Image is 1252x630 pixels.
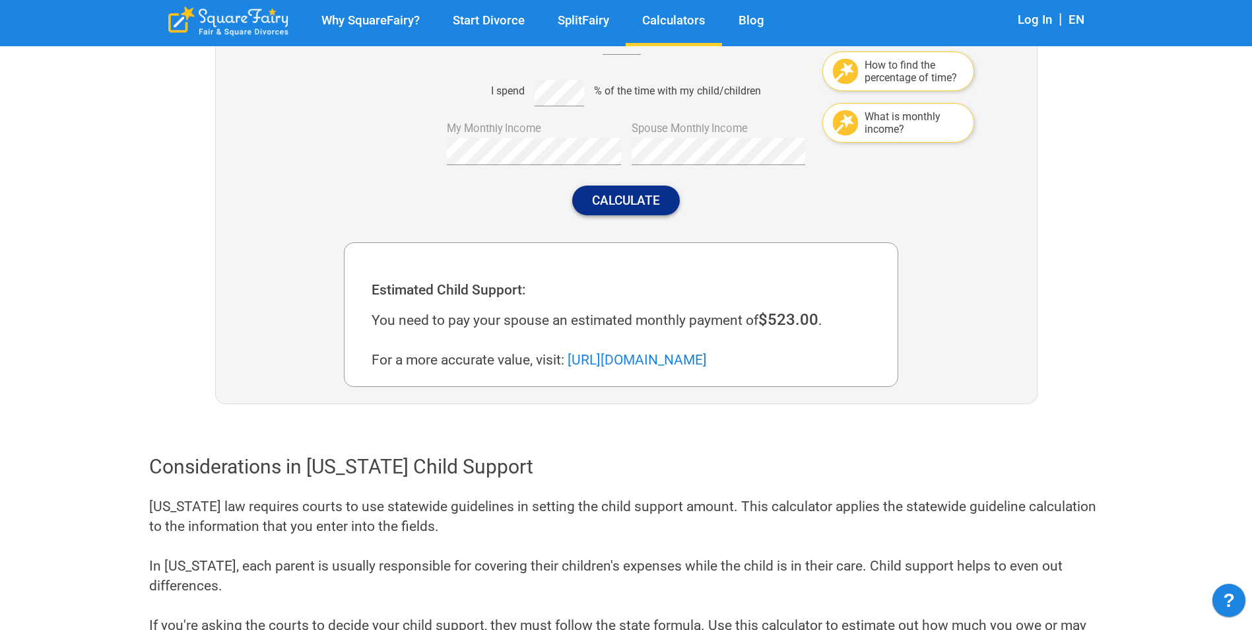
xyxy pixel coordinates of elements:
label: My Monthly Income [447,121,541,137]
div: SquareFairy Logo [168,7,288,36]
div: How to find the percentage of time? [865,59,964,84]
div: EN [1069,12,1084,30]
a: [URL][DOMAIN_NAME] [568,352,707,368]
a: Blog [722,13,781,28]
button: Calculate [572,186,680,215]
span: | [1052,11,1069,27]
a: Calculators [626,13,722,28]
div: I spend [491,85,525,97]
div: Estimated Child Support: [372,280,881,300]
span: $523.00 [758,310,818,329]
a: Log In [1018,13,1052,27]
a: Start Divorce [436,13,541,28]
div: You need to pay your spouse an estimated monthly payment of . For a more accurate value, visit: [372,310,881,370]
iframe: JSD widget [1206,577,1252,630]
a: SplitFairy [541,13,626,28]
div: % of the time with my child/children [594,85,761,97]
label: Spouse Monthly Income [632,121,748,137]
a: Why SquareFairy? [305,13,436,28]
div: What is monthly income? [865,110,964,135]
div: Considerations in [US_STATE] Child Support [149,454,1104,480]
